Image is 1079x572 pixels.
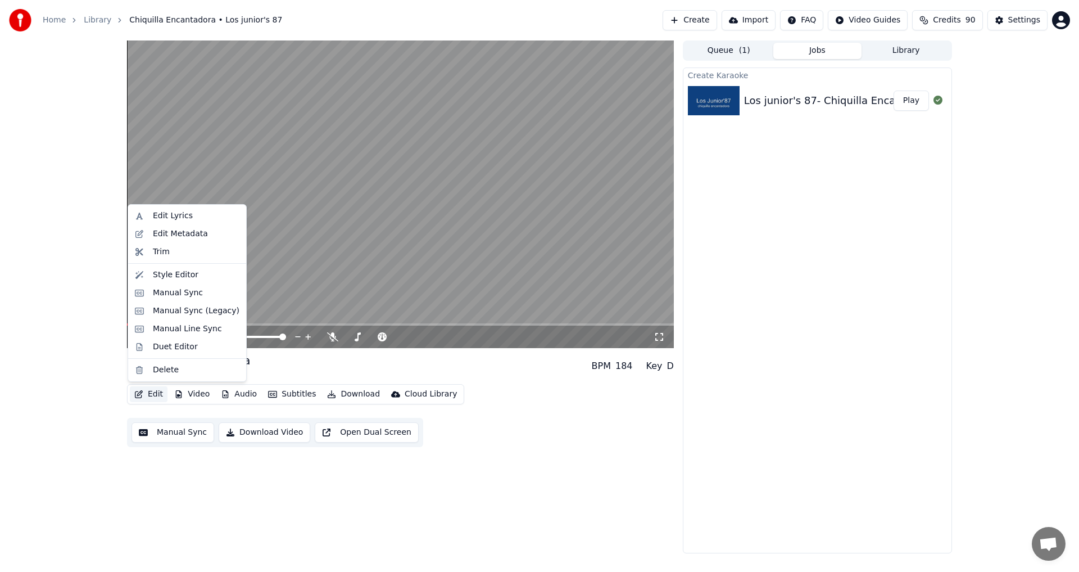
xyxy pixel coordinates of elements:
button: Download [323,386,384,402]
button: Video [170,386,214,402]
div: Open chat [1032,527,1066,561]
div: Key [646,359,663,373]
a: Library [84,15,111,26]
div: Edit Lyrics [153,210,193,222]
div: Settings [1008,15,1040,26]
div: Edit Metadata [153,228,208,240]
div: 184 [615,359,633,373]
span: Chiquilla Encantadora • Los junior's 87 [129,15,282,26]
button: Manual Sync [132,422,214,443]
div: Duet Editor [153,341,198,353]
button: Create [663,10,717,30]
div: Cloud Library [405,389,457,400]
div: Delete [153,364,179,376]
div: D [667,359,674,373]
div: Los junior's 87- Chiquilla Encantadora - KARAOKE [744,93,993,109]
div: Create Karaoke [683,68,951,82]
button: Library [862,43,950,59]
div: Trim [153,246,170,258]
button: Credits90 [912,10,982,30]
button: Open Dual Screen [315,422,419,443]
button: Settings [987,10,1048,30]
span: 90 [965,15,976,26]
div: BPM [592,359,611,373]
a: Home [43,15,66,26]
nav: breadcrumb [43,15,282,26]
button: Subtitles [264,386,320,402]
div: Manual Sync [153,287,203,299]
div: Los junior's 87 [127,368,251,380]
button: Video Guides [828,10,908,30]
div: Manual Sync (Legacy) [153,305,239,317]
span: Credits [933,15,960,26]
button: Play [894,91,929,111]
span: ( 1 ) [739,45,750,56]
button: Edit [130,386,167,402]
img: youka [9,9,31,31]
button: Queue [684,43,773,59]
button: Import [722,10,776,30]
button: Download Video [219,422,310,443]
div: Style Editor [153,269,198,281]
div: Manual Line Sync [153,323,222,335]
div: Chiquilla Encantadora [127,353,251,368]
button: FAQ [780,10,823,30]
button: Audio [216,386,261,402]
button: Jobs [773,43,862,59]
